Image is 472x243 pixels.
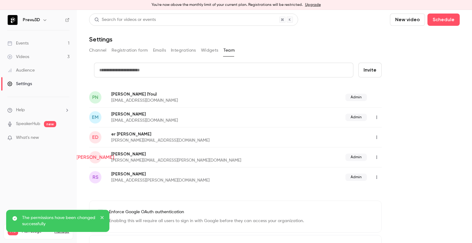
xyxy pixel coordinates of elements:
h6: Prevu3D [23,17,40,23]
h1: Settings [89,36,112,43]
span: What's new [16,135,39,141]
a: Upgrade [305,2,321,7]
button: close [100,215,104,222]
button: Widgets [201,45,218,55]
span: new [44,121,56,127]
div: Audience [7,67,35,73]
span: [PERSON_NAME] [76,154,114,161]
span: ED [92,134,98,141]
p: [EMAIL_ADDRESS][DOMAIN_NAME] [111,97,262,104]
button: Team [223,45,235,55]
span: Help [16,107,25,113]
span: PN [92,94,98,101]
p: [EMAIL_ADDRESS][PERSON_NAME][DOMAIN_NAME] [111,177,277,183]
p: [PERSON_NAME][EMAIL_ADDRESS][DOMAIN_NAME] [111,137,291,143]
p: [PERSON_NAME] [111,171,277,177]
p: er [PERSON_NAME] [111,131,291,137]
span: (You) [146,91,157,97]
p: Enforce Google OAuth authentication [109,209,304,215]
p: Enabling this will require all users to sign in with Google before they can access your organizat... [109,218,304,224]
p: [PERSON_NAME] [111,91,262,97]
a: SpeakerHub [16,121,40,127]
img: Prevu3D [8,15,18,25]
span: Admin [345,94,367,101]
div: Videos [7,54,29,60]
p: The permissions have been changed successfully [22,215,96,227]
button: Registration form [112,45,148,55]
li: help-dropdown-opener [7,107,69,113]
button: Channel [89,45,107,55]
button: New video [390,14,425,26]
span: RS [92,174,98,181]
div: Settings [7,81,32,87]
div: Events [7,40,29,46]
p: [PERSON_NAME][EMAIL_ADDRESS][PERSON_NAME][DOMAIN_NAME] [111,157,293,163]
div: Search for videos or events [94,17,156,23]
button: Invite [358,63,382,77]
span: Admin [345,174,367,181]
button: Schedule [427,14,460,26]
button: Integrations [171,45,196,55]
iframe: Noticeable Trigger [62,135,69,141]
p: [PERSON_NAME] [111,151,293,157]
button: Emails [153,45,166,55]
span: Admin [345,154,367,161]
span: Admin [345,114,367,121]
p: [EMAIL_ADDRESS][DOMAIN_NAME] [111,117,262,123]
p: [PERSON_NAME] [111,111,262,117]
span: EM [92,114,99,121]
